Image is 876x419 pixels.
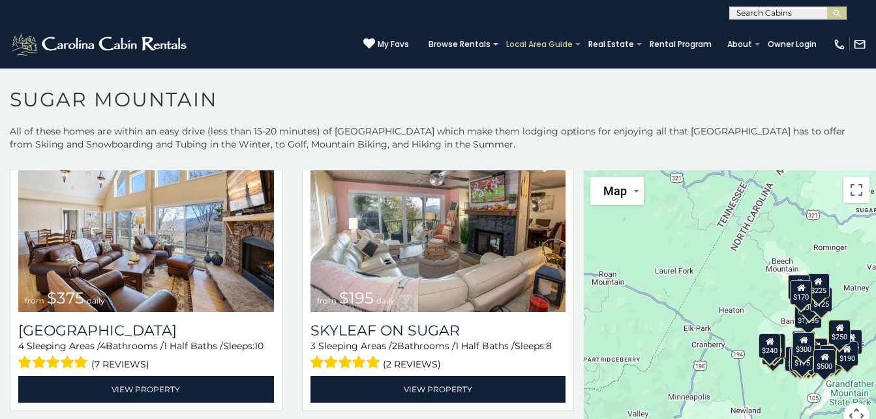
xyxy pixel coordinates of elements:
span: 1 Half Baths / [164,340,223,352]
a: Skyleaf on Sugar [310,322,566,339]
div: $240 [788,275,810,300]
img: phone-regular-white.png [833,38,846,51]
div: $1,095 [794,303,822,328]
a: Owner Login [761,35,823,54]
div: $190 [793,331,815,356]
a: Local Area Guide [500,35,579,54]
a: View Property [310,376,566,403]
div: $225 [808,273,830,298]
div: $155 [789,347,811,372]
span: 2 [392,340,397,352]
div: $240 [759,334,781,358]
span: $195 [339,288,374,307]
a: About [721,35,759,54]
span: 3 [310,340,316,352]
div: $190 [836,341,858,366]
span: My Favs [378,39,409,50]
span: 8 [546,340,552,352]
div: $170 [791,280,813,305]
span: from [25,296,44,305]
div: $250 [828,320,851,345]
span: 10 [254,340,264,352]
span: daily [87,296,105,305]
div: $500 [814,349,836,374]
span: $375 [47,288,84,307]
a: Little Sugar Haven from $375 daily [18,140,274,311]
span: 1 Half Baths / [455,340,515,352]
img: Skyleaf on Sugar [310,140,566,311]
div: $175 [791,346,813,371]
img: mail-regular-white.png [853,38,866,51]
img: Little Sugar Haven [18,140,274,311]
div: $125 [811,287,833,312]
span: 4 [18,340,24,352]
h3: Little Sugar Haven [18,322,274,339]
div: $155 [841,330,863,354]
div: $300 [793,332,815,357]
button: Toggle fullscreen view [843,177,869,203]
span: 4 [100,340,106,352]
img: White-1-2.png [10,31,190,57]
a: [GEOGRAPHIC_DATA] [18,322,274,339]
div: $200 [806,338,828,363]
span: daily [376,296,395,305]
a: My Favs [363,38,409,51]
a: Skyleaf on Sugar from $195 daily [310,140,566,311]
a: Real Estate [582,35,641,54]
a: Browse Rentals [422,35,497,54]
div: Sleeping Areas / Bathrooms / Sleeps: [18,339,274,373]
span: (7 reviews) [91,356,149,373]
div: Sleeping Areas / Bathrooms / Sleeps: [310,339,566,373]
button: Change map style [590,177,644,205]
span: (2 reviews) [383,356,441,373]
a: Rental Program [643,35,718,54]
div: $195 [821,345,843,370]
span: Map [603,184,627,198]
span: from [317,296,337,305]
a: View Property [18,376,274,403]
